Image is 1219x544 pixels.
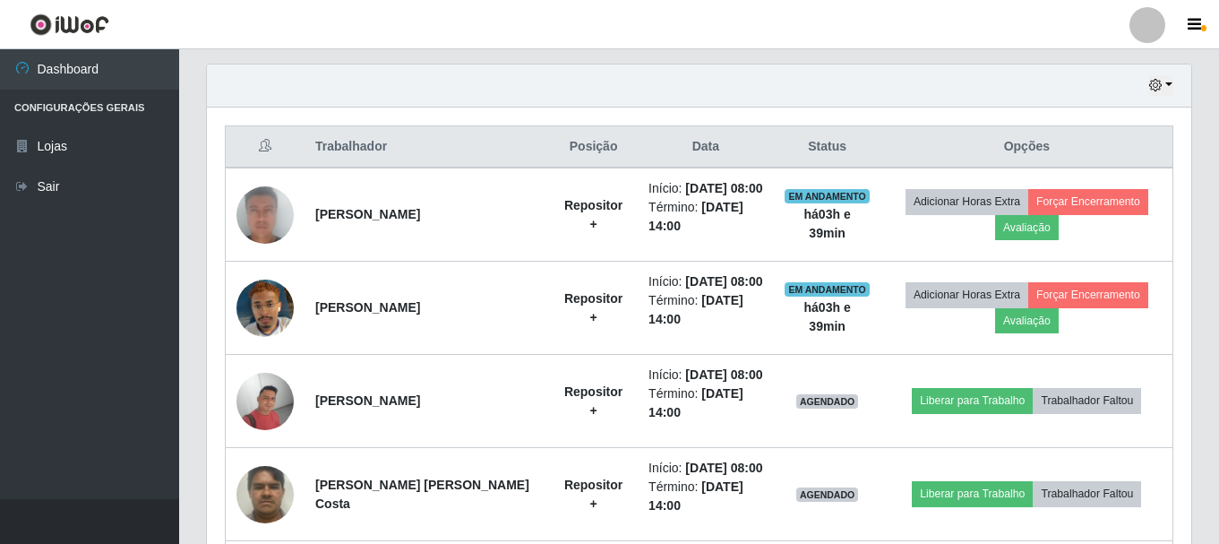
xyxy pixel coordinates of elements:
[774,126,881,168] th: Status
[995,308,1059,333] button: Avaliação
[236,373,294,430] img: 1710898857944.jpeg
[685,367,762,382] time: [DATE] 08:00
[648,272,762,291] li: Início:
[648,384,762,422] li: Término:
[1033,388,1141,413] button: Trabalhador Faltou
[995,215,1059,240] button: Avaliação
[648,459,762,478] li: Início:
[804,300,851,333] strong: há 03 h e 39 min
[564,478,622,511] strong: Repositor +
[685,461,762,475] time: [DATE] 08:00
[906,189,1028,214] button: Adicionar Horas Extra
[648,366,762,384] li: Início:
[315,207,420,221] strong: [PERSON_NAME]
[796,488,859,502] span: AGENDADO
[236,257,294,359] img: 1752887035908.jpeg
[564,198,622,231] strong: Repositor +
[315,393,420,408] strong: [PERSON_NAME]
[1028,282,1148,307] button: Forçar Encerramento
[315,478,529,511] strong: [PERSON_NAME] [PERSON_NAME] Costa
[30,13,109,36] img: CoreUI Logo
[1028,189,1148,214] button: Forçar Encerramento
[648,291,762,329] li: Término:
[564,291,622,324] strong: Repositor +
[906,282,1028,307] button: Adicionar Horas Extra
[648,478,762,515] li: Término:
[305,126,549,168] th: Trabalhador
[315,300,420,315] strong: [PERSON_NAME]
[648,179,762,198] li: Início:
[785,189,870,203] span: EM ANDAMENTO
[638,126,773,168] th: Data
[648,198,762,236] li: Término:
[785,282,870,297] span: EM ANDAMENTO
[549,126,638,168] th: Posição
[236,456,294,532] img: 1752587880902.jpeg
[912,481,1033,506] button: Liberar para Trabalho
[564,384,622,418] strong: Repositor +
[685,274,762,289] time: [DATE] 08:00
[236,156,294,274] img: 1748706192585.jpeg
[1033,481,1141,506] button: Trabalhador Faltou
[796,394,859,409] span: AGENDADO
[881,126,1173,168] th: Opções
[685,181,762,195] time: [DATE] 08:00
[804,207,851,240] strong: há 03 h e 39 min
[912,388,1033,413] button: Liberar para Trabalho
